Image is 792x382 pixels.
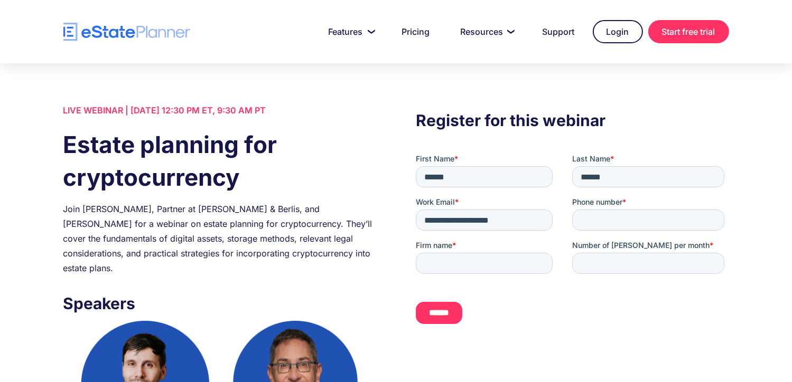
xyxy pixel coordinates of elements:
[63,202,376,275] div: Join [PERSON_NAME], Partner at [PERSON_NAME] & Berlis, and [PERSON_NAME] for a webinar on estate ...
[63,103,376,118] div: LIVE WEBINAR | [DATE] 12:30 PM ET, 9:30 AM PT
[389,21,443,42] a: Pricing
[593,20,643,43] a: Login
[416,154,729,333] iframe: Form 0
[63,291,376,316] h3: Speakers
[416,108,729,132] h3: Register for this webinar
[316,21,384,42] a: Features
[530,21,588,42] a: Support
[448,21,525,42] a: Resources
[63,23,190,41] a: home
[63,128,376,194] h1: Estate planning for cryptocurrency
[648,20,729,43] a: Start free trial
